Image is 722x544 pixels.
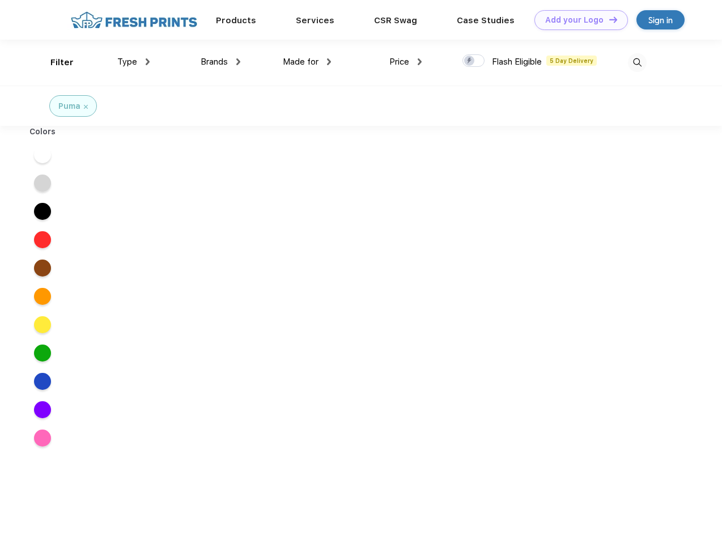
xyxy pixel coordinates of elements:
[545,15,604,25] div: Add your Logo
[201,57,228,67] span: Brands
[21,126,65,138] div: Colors
[374,15,417,25] a: CSR Swag
[84,105,88,109] img: filter_cancel.svg
[58,100,80,112] div: Puma
[546,56,597,66] span: 5 Day Delivery
[628,53,647,72] img: desktop_search.svg
[67,10,201,30] img: fo%20logo%202.webp
[283,57,318,67] span: Made for
[418,58,422,65] img: dropdown.png
[50,56,74,69] div: Filter
[296,15,334,25] a: Services
[146,58,150,65] img: dropdown.png
[389,57,409,67] span: Price
[648,14,673,27] div: Sign in
[117,57,137,67] span: Type
[327,58,331,65] img: dropdown.png
[236,58,240,65] img: dropdown.png
[492,57,542,67] span: Flash Eligible
[609,16,617,23] img: DT
[216,15,256,25] a: Products
[636,10,685,29] a: Sign in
